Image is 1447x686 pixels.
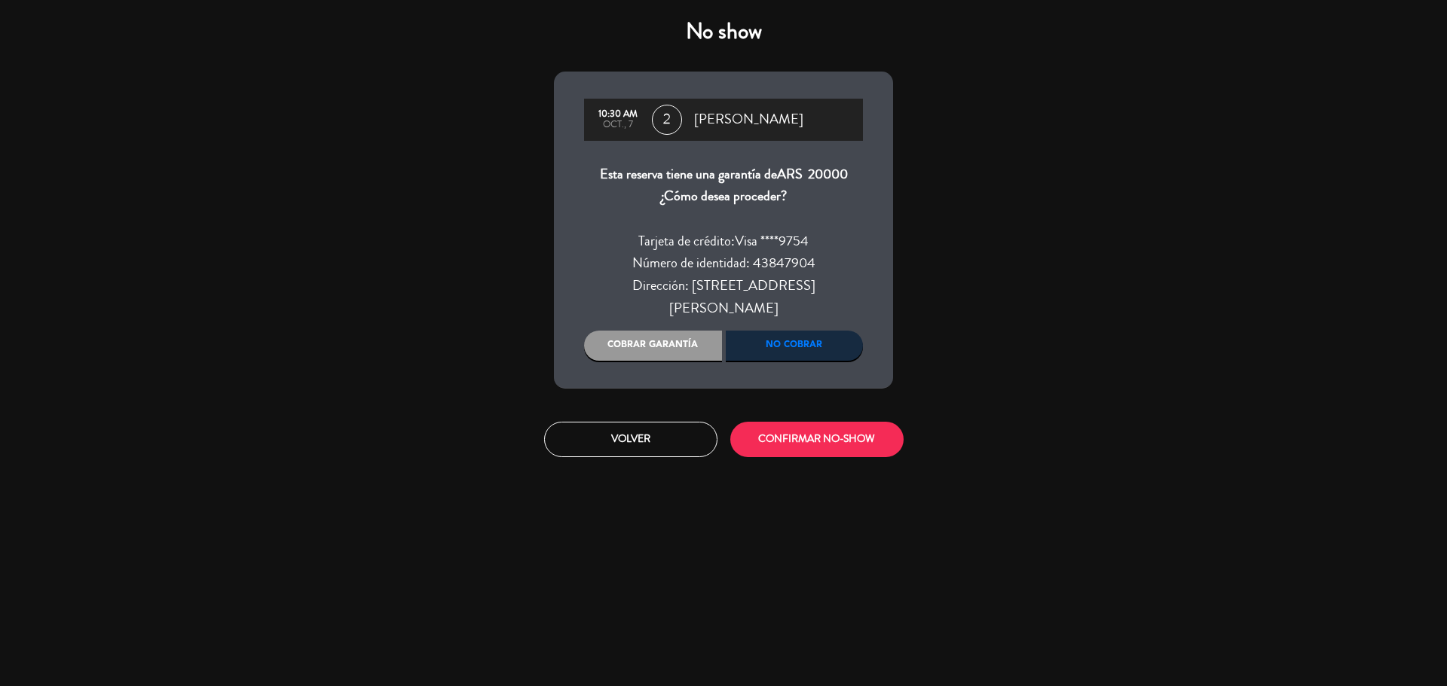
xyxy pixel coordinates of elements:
[730,422,904,457] button: CONFIRMAR NO-SHOW
[584,331,722,361] div: Cobrar garantía
[554,18,893,45] h4: No show
[694,108,803,131] span: [PERSON_NAME]
[652,105,682,135] span: 2
[584,163,863,208] div: Esta reserva tiene una garantía de ¿Cómo desea proceder?
[808,164,848,184] span: 20000
[777,164,803,184] span: ARS
[544,422,717,457] button: Volver
[584,252,863,275] div: Número de identidad: 43847904
[584,275,863,319] div: Dirección: [STREET_ADDRESS][PERSON_NAME]
[584,230,863,253] div: Tarjeta de crédito:
[726,331,864,361] div: No cobrar
[592,109,644,120] div: 10:30 AM
[592,120,644,130] div: oct., 7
